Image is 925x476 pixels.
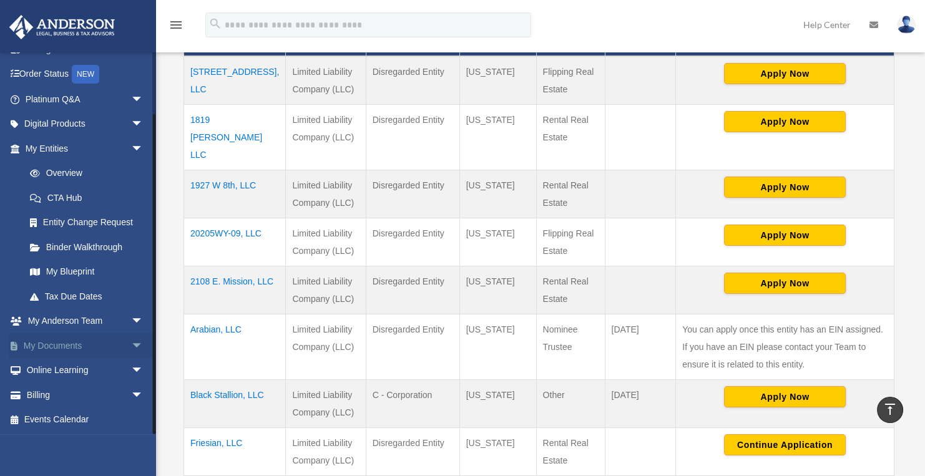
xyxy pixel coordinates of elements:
a: Digital Productsarrow_drop_down [9,112,162,137]
td: Rental Real Estate [536,170,605,218]
button: Apply Now [724,177,846,198]
i: vertical_align_top [883,402,898,417]
td: Other [536,380,605,428]
span: arrow_drop_down [131,87,156,112]
td: Limited Liability Company (LLC) [286,380,366,428]
a: My Anderson Teamarrow_drop_down [9,309,162,334]
button: Apply Now [724,225,846,246]
td: Limited Liability Company (LLC) [286,314,366,380]
a: Billingarrow_drop_down [9,382,162,407]
a: Overview [17,161,150,186]
td: Flipping Real Estate [536,218,605,266]
td: [US_STATE] [459,314,536,380]
td: Limited Liability Company (LLC) [286,105,366,170]
a: menu [169,22,184,32]
div: NEW [72,65,99,84]
td: Rental Real Estate [536,428,605,476]
button: Apply Now [724,111,846,132]
button: Apply Now [724,386,846,407]
span: arrow_drop_down [131,358,156,384]
td: 2108 E. Mission, LLC [184,266,286,314]
td: Arabian, LLC [184,314,286,380]
td: [US_STATE] [459,218,536,266]
td: Disregarded Entity [366,170,459,218]
td: Disregarded Entity [366,218,459,266]
a: Tax Due Dates [17,284,156,309]
td: Limited Liability Company (LLC) [286,266,366,314]
td: Disregarded Entity [366,314,459,380]
td: C - Corporation [366,380,459,428]
a: My Entitiesarrow_drop_down [9,136,156,161]
td: [DATE] [605,314,676,380]
a: Order StatusNEW [9,62,162,87]
td: [US_STATE] [459,105,536,170]
a: Binder Walkthrough [17,235,156,260]
td: Disregarded Entity [366,56,459,105]
img: Anderson Advisors Platinum Portal [6,15,119,39]
button: Continue Application [724,434,846,455]
td: Limited Liability Company (LLC) [286,428,366,476]
td: [US_STATE] [459,170,536,218]
td: [US_STATE] [459,380,536,428]
td: Black Stallion, LLC [184,380,286,428]
a: My Documentsarrow_drop_down [9,333,162,358]
td: Disregarded Entity [366,428,459,476]
span: arrow_drop_down [131,333,156,359]
a: CTA Hub [17,185,156,210]
td: [STREET_ADDRESS], LLC [184,56,286,105]
i: menu [169,17,184,32]
td: Limited Liability Company (LLC) [286,56,366,105]
td: [US_STATE] [459,266,536,314]
td: [DATE] [605,380,676,428]
td: Limited Liability Company (LLC) [286,170,366,218]
a: Entity Change Request [17,210,156,235]
td: 20205WY-09, LLC [184,218,286,266]
td: You can apply once this entity has an EIN assigned. If you have an EIN please contact your Team t... [676,314,894,380]
td: [US_STATE] [459,428,536,476]
span: arrow_drop_down [131,309,156,334]
td: Friesian, LLC [184,428,286,476]
td: Disregarded Entity [366,266,459,314]
td: Flipping Real Estate [536,56,605,105]
td: Rental Real Estate [536,105,605,170]
span: arrow_drop_down [131,112,156,137]
button: Apply Now [724,273,846,294]
td: Rental Real Estate [536,266,605,314]
td: Limited Liability Company (LLC) [286,218,366,266]
td: Disregarded Entity [366,105,459,170]
a: Events Calendar [9,407,162,432]
a: Platinum Q&Aarrow_drop_down [9,87,162,112]
td: 1927 W 8th, LLC [184,170,286,218]
a: Online Learningarrow_drop_down [9,358,162,383]
img: User Pic [897,16,916,34]
a: My Blueprint [17,260,156,284]
span: arrow_drop_down [131,136,156,162]
i: search [208,17,222,31]
td: [US_STATE] [459,56,536,105]
button: Apply Now [724,63,846,84]
td: Nominee Trustee [536,314,605,380]
span: arrow_drop_down [131,382,156,408]
td: 1819 [PERSON_NAME] LLC [184,105,286,170]
a: vertical_align_top [877,397,903,423]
